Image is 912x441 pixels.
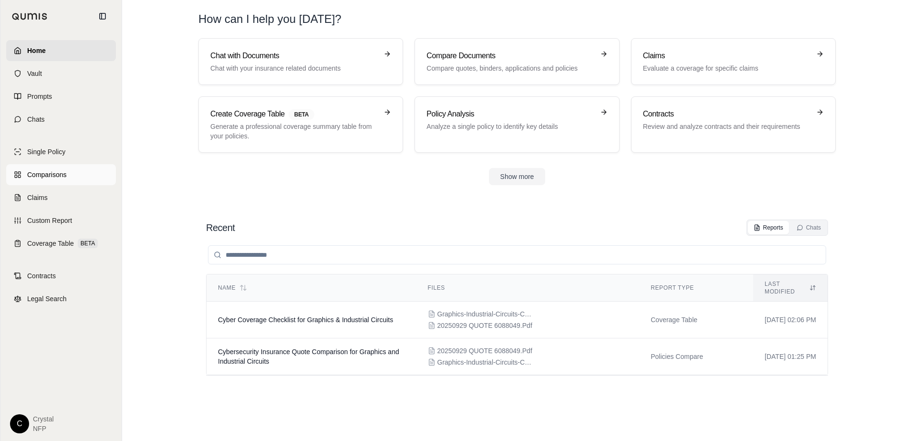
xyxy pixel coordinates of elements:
[415,96,619,153] a: Policy AnalysisAnalyze a single policy to identify key details
[437,346,532,356] span: 20250929 QUOTE 6088049.Pdf
[27,115,45,124] span: Chats
[27,69,42,78] span: Vault
[765,280,816,295] div: Last modified
[797,224,821,231] div: Chats
[631,38,836,85] a: ClaimsEvaluate a coverage for specific claims
[27,271,56,281] span: Contracts
[6,210,116,231] a: Custom Report
[218,284,405,292] div: Name
[639,302,753,338] td: Coverage Table
[415,38,619,85] a: Compare DocumentsCompare quotes, binders, applications and policies
[748,221,789,234] button: Reports
[27,92,52,101] span: Prompts
[643,50,810,62] h3: Claims
[198,38,403,85] a: Chat with DocumentsChat with your insurance related documents
[6,164,116,185] a: Comparisons
[426,50,594,62] h3: Compare Documents
[6,288,116,309] a: Legal Search
[27,147,65,157] span: Single Policy
[218,316,393,324] span: Cyber Coverage Checklist for Graphics & Industrial Circuits
[6,63,116,84] a: Vault
[489,168,546,185] button: Show more
[639,274,753,302] th: Report Type
[198,96,403,153] a: Create Coverage TableBETAGenerate a professional coverage summary table from your policies.
[791,221,827,234] button: Chats
[210,63,378,73] p: Chat with your insurance related documents
[426,122,594,131] p: Analyze a single policy to identify key details
[753,302,828,338] td: [DATE] 02:06 PM
[6,141,116,162] a: Single Policy
[631,96,836,153] a: ContractsReview and analyze contracts and their requirements
[210,108,378,120] h3: Create Coverage Table
[426,63,594,73] p: Compare quotes, binders, applications and policies
[753,338,828,375] td: [DATE] 01:25 PM
[27,239,74,248] span: Coverage Table
[27,294,67,304] span: Legal Search
[27,170,66,179] span: Comparisons
[437,321,532,330] span: 20250929 QUOTE 6088049.Pdf
[6,233,116,254] a: Coverage TableBETA
[6,109,116,130] a: Chats
[10,414,29,433] div: C
[6,265,116,286] a: Contracts
[639,338,753,375] td: Policies Compare
[426,108,594,120] h3: Policy Analysis
[643,122,810,131] p: Review and analyze contracts and their requirements
[416,274,640,302] th: Files
[218,348,399,365] span: Cybersecurity Insurance Quote Comparison for Graphics and Industrial Circuits
[437,357,533,367] span: Graphics-Industrial-Circuits-Coalition-Quotation-267369.pdf
[643,63,810,73] p: Evaluate a coverage for specific claims
[95,9,110,24] button: Collapse sidebar
[27,193,48,202] span: Claims
[437,309,533,319] span: Graphics-Industrial-Circuits-Coalition-Quotation-267369.pdf
[12,13,48,20] img: Qumis Logo
[210,50,378,62] h3: Chat with Documents
[6,40,116,61] a: Home
[643,108,810,120] h3: Contracts
[33,414,54,424] span: crystal
[6,86,116,107] a: Prompts
[78,239,98,248] span: BETA
[27,216,72,225] span: Custom Report
[754,224,783,231] div: Reports
[206,221,235,234] h2: Recent
[33,424,54,433] span: NFP
[27,46,46,55] span: Home
[6,187,116,208] a: Claims
[198,11,342,27] h1: How can I help you [DATE]?
[289,109,314,120] span: BETA
[210,122,378,141] p: Generate a professional coverage summary table from your policies.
